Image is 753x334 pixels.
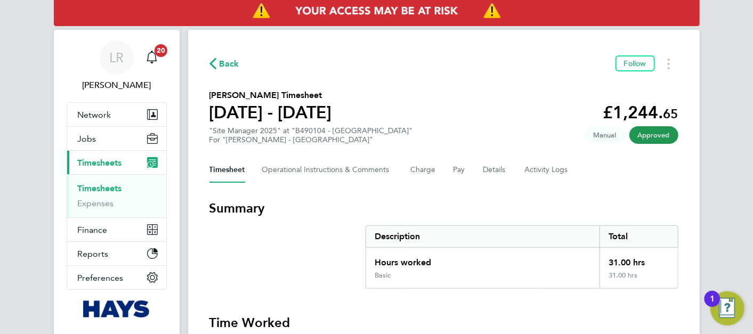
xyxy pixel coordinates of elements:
[375,271,391,280] div: Basic
[209,157,245,183] button: Timesheet
[209,102,332,123] h1: [DATE] - [DATE]
[78,134,96,144] span: Jobs
[209,314,678,331] h3: Time Worked
[67,103,166,126] button: Network
[209,135,413,144] div: For "[PERSON_NAME] - [GEOGRAPHIC_DATA]"
[629,126,678,144] span: This timesheet has been approved.
[155,44,167,57] span: 20
[659,55,678,72] button: Timesheets Menu
[67,242,166,265] button: Reports
[78,110,111,120] span: Network
[209,89,332,102] h2: [PERSON_NAME] Timesheet
[209,57,239,70] button: Back
[83,300,150,317] img: hays-logo-retina.png
[616,55,655,71] button: Follow
[710,299,715,313] div: 1
[366,248,600,271] div: Hours worked
[209,200,678,217] h3: Summary
[262,157,394,183] button: Operational Instructions & Comments
[78,198,114,208] a: Expenses
[67,40,167,92] a: LR[PERSON_NAME]
[67,266,166,289] button: Preferences
[109,51,124,64] span: LR
[67,79,167,92] span: Lewis Railton
[710,291,744,325] button: Open Resource Center, 1 new notification
[78,158,122,168] span: Timesheets
[454,157,466,183] button: Pay
[624,59,646,68] span: Follow
[78,183,122,193] a: Timesheets
[600,226,677,247] div: Total
[67,218,166,241] button: Finance
[585,126,625,144] span: This timesheet was manually created.
[525,157,570,183] button: Activity Logs
[366,225,678,289] div: Summary
[78,249,109,259] span: Reports
[600,248,677,271] div: 31.00 hrs
[600,271,677,288] div: 31.00 hrs
[78,273,124,283] span: Preferences
[483,157,508,183] button: Details
[141,40,163,75] a: 20
[78,225,108,235] span: Finance
[67,127,166,150] button: Jobs
[366,226,600,247] div: Description
[67,174,166,217] div: Timesheets
[209,126,413,144] div: "Site Manager 2025" at "B490104 - [GEOGRAPHIC_DATA]"
[67,300,167,317] a: Go to home page
[663,106,678,121] span: 65
[603,102,678,123] app-decimal: £1,244.
[411,157,436,183] button: Charge
[220,58,239,70] span: Back
[67,151,166,174] button: Timesheets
